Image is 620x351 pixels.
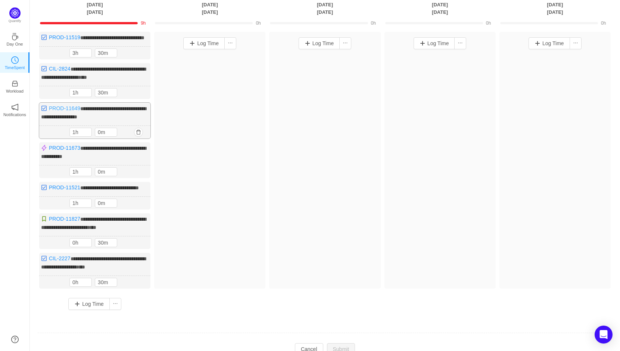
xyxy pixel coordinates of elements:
a: CIL-2227 [49,255,71,261]
button: icon: ellipsis [570,37,582,49]
i: icon: notification [11,103,19,111]
p: Workload [6,88,24,94]
a: icon: notificationNotifications [11,106,19,113]
a: icon: question-circle [11,336,19,343]
button: Log Time [529,37,570,49]
a: PROD-11827 [49,216,80,222]
p: Quantify [9,19,21,24]
i: icon: inbox [11,80,19,87]
span: 0h [371,21,376,26]
p: Notifications [3,111,26,118]
a: PROD-11649 [49,105,80,111]
button: icon: delete [134,128,143,137]
img: 10318 [41,34,47,40]
a: PROD-11673 [49,145,80,151]
p: Day One [6,41,23,47]
span: 0h [256,21,261,26]
button: icon: ellipsis [339,37,351,49]
a: PROD-11519 [49,34,80,40]
button: Log Time [299,37,340,49]
img: 10318 [41,66,47,72]
button: icon: ellipsis [454,37,466,49]
a: icon: clock-circleTimeSpent [11,59,19,66]
i: icon: coffee [11,33,19,40]
button: Log Time [414,37,455,49]
th: [DATE] [DATE] [152,1,267,16]
a: CIL-2824 [49,66,71,72]
a: PROD-11521 [49,184,80,190]
button: icon: ellipsis [224,37,236,49]
i: icon: clock-circle [11,56,19,64]
p: TimeSpent [5,64,25,71]
img: 10307 [41,145,47,151]
a: icon: inboxWorkload [11,82,19,90]
img: 10318 [41,105,47,111]
th: [DATE] [DATE] [37,1,152,16]
img: 10318 [41,255,47,261]
button: Log Time [183,37,225,49]
a: icon: coffeeDay One [11,35,19,43]
span: 0h [486,21,491,26]
th: [DATE] [DATE] [267,1,382,16]
th: [DATE] [DATE] [383,1,498,16]
button: icon: ellipsis [109,298,121,310]
span: 0h [601,21,606,26]
img: Quantify [9,7,21,19]
button: Log Time [68,298,110,310]
div: Open Intercom Messenger [595,326,613,344]
th: [DATE] [DATE] [498,1,613,16]
img: 10318 [41,184,47,190]
span: 9h [141,21,146,26]
img: 10315 [41,216,47,222]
